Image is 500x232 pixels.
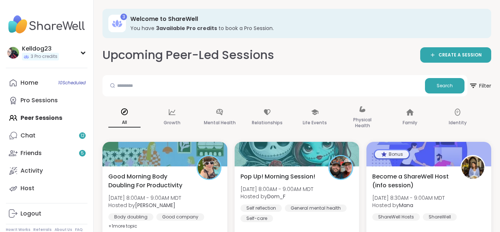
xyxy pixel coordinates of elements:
[6,144,87,162] a: Friends5
[6,162,87,180] a: Activity
[420,47,491,63] a: CREATE A SESSION
[462,156,484,179] img: Mana
[20,167,43,175] div: Activity
[108,118,141,128] p: All
[6,205,87,222] a: Logout
[198,156,220,179] img: Adrienne_QueenOfTheDawn
[102,47,274,63] h2: Upcoming Peer-Led Sessions
[130,15,481,23] h3: Welcome to ShareWell
[423,213,457,221] div: ShareWell
[156,25,217,32] b: 3 available Pro credit s
[469,77,491,95] span: Filter
[6,180,87,197] a: Host
[372,172,452,190] span: Become a ShareWell Host (info session)
[346,115,378,130] p: Physical Health
[375,150,409,158] div: Bonus
[108,202,181,209] span: Hosted by
[303,118,327,127] p: Life Events
[20,132,36,140] div: Chat
[156,213,204,221] div: Good company
[120,14,127,20] div: 3
[81,133,85,139] span: 12
[240,185,313,193] span: [DATE] 8:00AM - 9:00AM MDT
[285,205,347,212] div: General mental health
[58,80,86,86] span: 10 Scheduled
[20,149,42,157] div: Friends
[31,54,57,60] span: 3 Pro credits
[329,156,352,179] img: Dom_F
[20,184,34,192] div: Host
[267,193,286,200] b: Dom_F
[108,213,153,221] div: Body doubling
[108,194,181,202] span: [DATE] 8:00AM - 9:00AM MDT
[81,150,84,156] span: 5
[240,172,315,181] span: Pop Up! Morning Session!
[252,118,283,127] p: Relationships
[6,127,87,144] a: Chat12
[108,172,189,190] span: Good Morning Body Doubling For Productivity
[469,75,491,96] button: Filter
[240,205,282,212] div: Self reflection
[6,74,87,92] a: Home10Scheduled
[437,82,453,89] span: Search
[130,25,481,32] h3: You have to book a Pro Session.
[372,194,445,202] span: [DATE] 8:30AM - 9:00AM MDT
[372,213,420,221] div: ShareWell Hosts
[439,52,482,58] span: CREATE A SESSION
[403,118,417,127] p: Family
[6,92,87,109] a: Pro Sessions
[425,78,464,93] button: Search
[7,47,19,59] img: Kelldog23
[20,210,41,218] div: Logout
[20,79,38,87] div: Home
[22,45,59,53] div: Kelldog23
[20,96,58,104] div: Pro Sessions
[6,12,87,37] img: ShareWell Nav Logo
[240,215,273,222] div: Self-care
[135,202,175,209] b: [PERSON_NAME]
[204,118,236,127] p: Mental Health
[399,202,413,209] b: Mana
[449,118,467,127] p: Identity
[372,202,445,209] span: Hosted by
[164,118,180,127] p: Growth
[240,193,313,200] span: Hosted by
